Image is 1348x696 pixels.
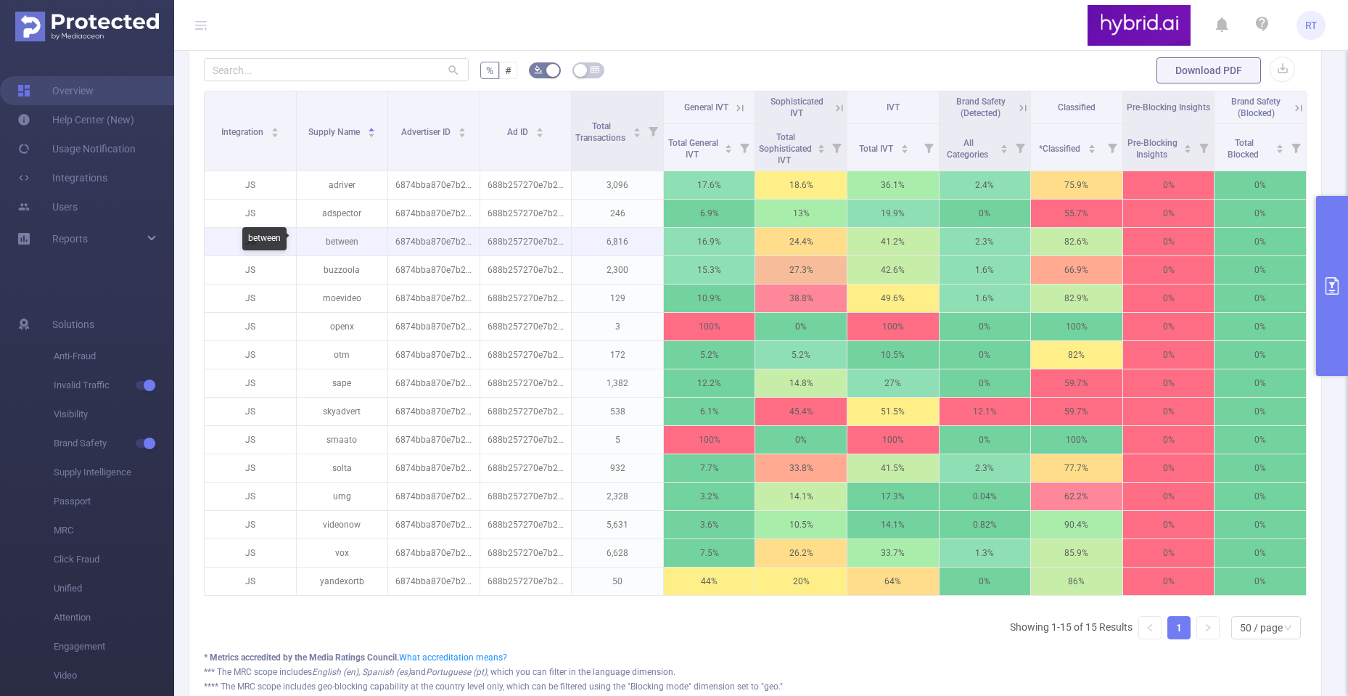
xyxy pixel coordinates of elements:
p: 33.8% [755,454,847,482]
span: Engagement [54,632,174,661]
p: 688b257270e7b27c38c41551 [480,483,572,510]
i: icon: caret-down [458,131,466,136]
i: icon: right [1204,623,1212,632]
p: 129 [572,284,663,312]
p: 688b257270e7b27c38c41551 [480,313,572,340]
p: 49.6% [847,284,939,312]
div: Sort [724,142,733,151]
div: Sort [271,126,279,134]
p: 0% [940,426,1031,454]
p: 6,816 [572,228,663,255]
p: 41.5% [847,454,939,482]
p: 44% [664,568,755,595]
i: icon: table [591,65,599,74]
p: 688b257270e7b27c38c41551 [480,398,572,425]
p: JS [205,398,296,425]
i: icon: caret-up [458,126,466,130]
i: icon: caret-down [1088,147,1096,152]
i: icon: caret-up [271,126,279,130]
p: 0% [1215,454,1306,482]
i: icon: caret-up [900,142,908,147]
p: 0% [1123,483,1215,510]
a: Help Center (New) [17,105,134,134]
p: buzzoola [297,256,388,284]
p: 82% [1031,341,1122,369]
span: Advertiser ID [401,127,453,137]
p: 0% [1123,228,1215,255]
i: icon: caret-up [1276,142,1284,147]
p: 100% [1031,426,1122,454]
p: JS [205,369,296,397]
p: 0% [1123,426,1215,454]
i: icon: caret-up [725,142,733,147]
i: icon: caret-down [535,131,543,136]
p: vox [297,539,388,567]
div: Sort [458,126,467,134]
p: smaato [297,426,388,454]
a: Reports [52,224,88,253]
p: openx [297,313,388,340]
p: 10.5% [755,511,847,539]
p: 0.04% [940,483,1031,510]
p: JS [205,454,296,482]
p: 6,628 [572,539,663,567]
p: 2.4% [940,171,1031,199]
p: 0% [940,369,1031,397]
p: yandexortb [297,568,388,595]
p: 0% [940,313,1031,340]
p: 538 [572,398,663,425]
i: icon: caret-up [1088,142,1096,147]
p: 85.9% [1031,539,1122,567]
p: 2.3% [940,454,1031,482]
p: 688b257270e7b27c38c41551 [480,228,572,255]
p: 0% [1215,426,1306,454]
div: 50 / page [1240,617,1283,639]
span: Total Blocked [1228,138,1261,160]
p: 50 [572,568,663,595]
p: 90.4% [1031,511,1122,539]
p: JS [205,511,296,539]
span: All Categories [947,138,990,160]
p: moevideo [297,284,388,312]
p: 0% [940,568,1031,595]
p: 246 [572,200,663,227]
p: 0% [1123,200,1215,227]
i: icon: caret-up [818,142,826,147]
a: Usage Notification [17,134,136,163]
i: icon: caret-down [1000,147,1008,152]
i: Filter menu [918,124,939,171]
p: 36.1% [847,171,939,199]
p: JS [205,313,296,340]
p: 688b257270e7b27c38c41551 [480,256,572,284]
span: *Classified [1039,144,1082,154]
p: 15.3% [664,256,755,284]
div: Sort [1000,142,1008,151]
button: Download PDF [1156,57,1261,83]
i: Filter menu [1286,124,1306,171]
p: 66.9% [1031,256,1122,284]
p: 5.2% [755,341,847,369]
i: Filter menu [734,124,755,171]
div: Sort [1088,142,1096,151]
p: 688b257270e7b27c38c41551 [480,454,572,482]
p: 75.9% [1031,171,1122,199]
p: 2,300 [572,256,663,284]
p: 0% [1123,341,1215,369]
div: between [242,227,287,250]
p: 1.3% [940,539,1031,567]
li: Previous Page [1138,616,1162,639]
p: 1,382 [572,369,663,397]
p: 0% [1215,256,1306,284]
p: 20% [755,568,847,595]
p: skyadvert [297,398,388,425]
p: 688b257270e7b27c38c41551 [480,369,572,397]
p: 64% [847,568,939,595]
p: 7.5% [664,539,755,567]
p: 0% [1215,341,1306,369]
p: 688b257270e7b27c38c41551 [480,539,572,567]
p: 172 [572,341,663,369]
p: 6874bba870e7b2c6b8398160 [388,313,480,340]
p: videonow [297,511,388,539]
i: icon: bg-colors [534,65,543,74]
p: 14.1% [755,483,847,510]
